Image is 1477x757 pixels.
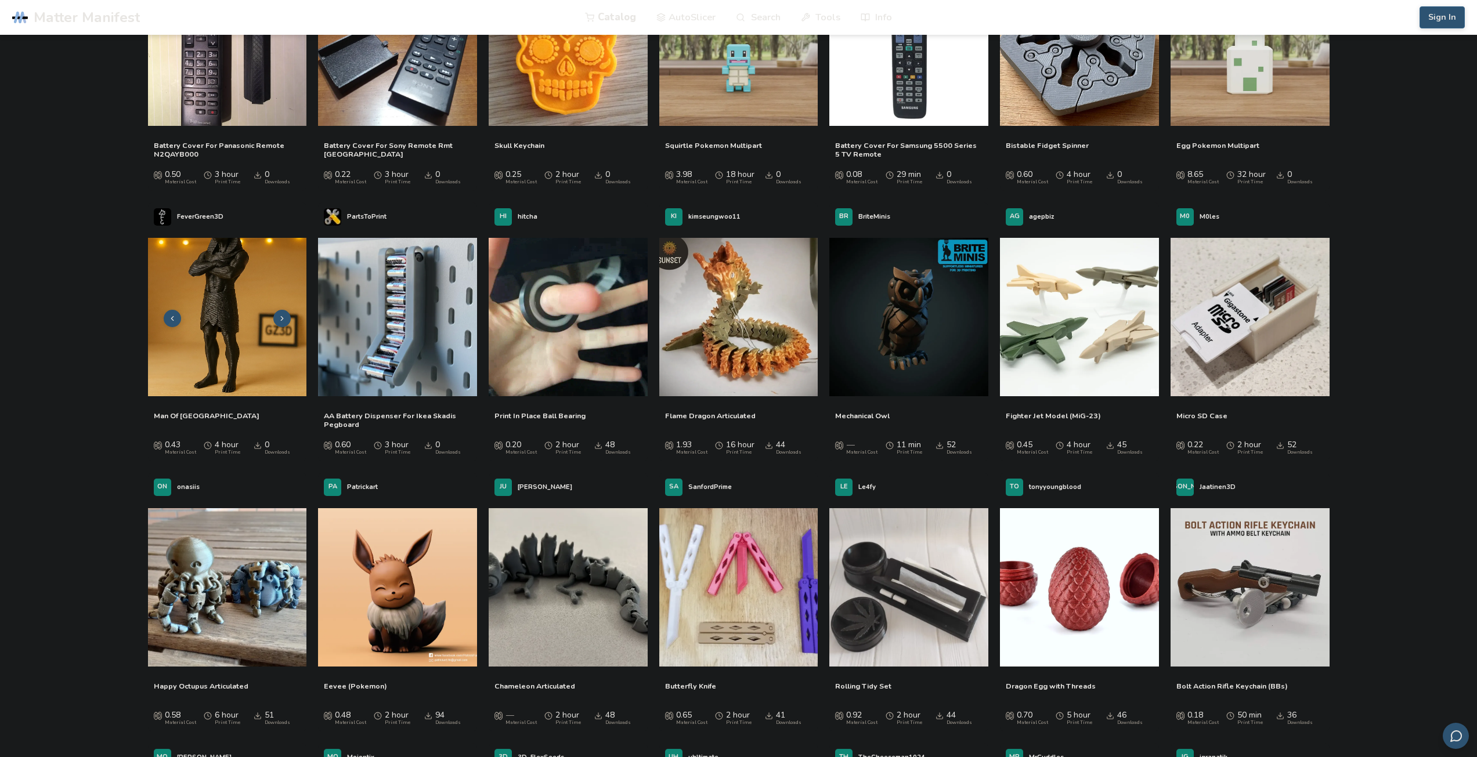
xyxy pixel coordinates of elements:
div: 0.22 [335,170,366,185]
span: — [505,711,514,720]
span: Average Print Time [374,170,382,179]
span: Average Cost [154,711,162,720]
div: Material Cost [1017,450,1048,455]
span: Micro SD Case [1176,411,1227,429]
span: Average Print Time [1056,711,1064,720]
span: Downloads [1106,440,1114,450]
span: Downloads [254,711,262,720]
a: Egg Pokemon Multipart [1176,141,1259,158]
button: Sign In [1420,6,1465,28]
div: 41 [776,711,801,726]
div: 4 hour [215,440,240,455]
div: Material Cost [165,450,196,455]
div: 44 [776,440,801,455]
a: Flame Dragon Articulated [665,411,756,429]
div: Print Time [1237,179,1263,185]
div: 48 [605,711,631,726]
div: 0.25 [505,170,537,185]
span: Battery Cover For Panasonic Remote N2QAYB000 [154,141,301,158]
span: Average Cost [154,440,162,450]
span: M0 [1180,213,1190,220]
span: Downloads [424,440,432,450]
span: [PERSON_NAME] [1158,483,1212,491]
div: Print Time [555,720,581,726]
div: Downloads [1287,720,1313,726]
span: BR [839,213,848,220]
div: Downloads [776,720,801,726]
span: Average Print Time [374,440,382,450]
span: Average Cost [1176,170,1185,179]
span: Downloads [594,170,602,179]
div: 0 [1287,170,1313,185]
p: [PERSON_NAME] [518,481,572,493]
span: Downloads [765,440,773,450]
p: SanfordPrime [688,481,732,493]
span: Downloads [594,711,602,720]
a: Squirtle Pokemon Multipart [665,141,762,158]
span: Matter Manifest [34,9,140,26]
span: Downloads [254,440,262,450]
div: Print Time [726,450,752,455]
span: JU [500,483,507,491]
div: 18 hour [726,170,754,185]
div: Material Cost [335,450,366,455]
div: Downloads [1287,179,1313,185]
div: 0.92 [846,711,877,726]
div: 1.93 [676,440,707,455]
span: Average Cost [665,170,673,179]
div: 50 min [1237,711,1263,726]
img: Eevee (Pokemon) [318,508,477,667]
div: 0.58 [165,711,196,726]
div: Print Time [555,179,581,185]
div: 0.08 [846,170,877,185]
div: 2 hour [555,711,581,726]
div: 16 hour [726,440,754,455]
div: 0.48 [335,711,366,726]
a: Print In Place Ball Bearing [494,411,586,429]
span: Average Cost [494,711,503,720]
div: Downloads [1117,450,1143,455]
div: Downloads [605,720,631,726]
span: Downloads [936,170,944,179]
span: Average Print Time [715,440,723,450]
div: 2 hour [385,711,410,726]
span: Average Cost [1006,440,1014,450]
span: ON [157,483,167,491]
p: kimseungwoo11 [688,211,741,223]
div: 2 hour [726,711,752,726]
span: Downloads [765,711,773,720]
a: Eevee (Pokemon) [324,682,387,699]
div: Downloads [1117,720,1143,726]
span: Man Of [GEOGRAPHIC_DATA] [154,411,259,429]
div: 8.65 [1187,170,1219,185]
span: Battery Cover For Samsung 5500 Series 5 TV Remote [835,141,983,158]
span: Average Print Time [204,440,212,450]
div: Material Cost [165,720,196,726]
div: Print Time [1237,720,1263,726]
div: 0 [1117,170,1143,185]
a: Mechanical Owl [835,411,890,429]
div: 44 [947,711,972,726]
span: HI [500,213,507,220]
span: Bistable Fidget Spinner [1006,141,1089,158]
div: Downloads [265,450,290,455]
span: Average Cost [494,170,503,179]
span: Skull Keychain [494,141,544,158]
span: SA [669,483,678,491]
div: 11 min [897,440,922,455]
div: Print Time [1067,179,1092,185]
div: Downloads [605,450,631,455]
div: 52 [1287,440,1313,455]
span: Average Print Time [544,170,552,179]
div: Print Time [215,450,240,455]
div: Downloads [776,179,801,185]
div: Material Cost [505,179,537,185]
a: Fighter Jet Model (MiG-23) [1006,411,1101,429]
div: Print Time [1067,450,1092,455]
span: Battery Cover For Sony Remote Rmt [GEOGRAPHIC_DATA] [324,141,471,158]
div: 4 hour [1067,440,1092,455]
p: FeverGreen3D [177,211,223,223]
div: 51 [265,711,290,726]
div: 0.45 [1017,440,1048,455]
